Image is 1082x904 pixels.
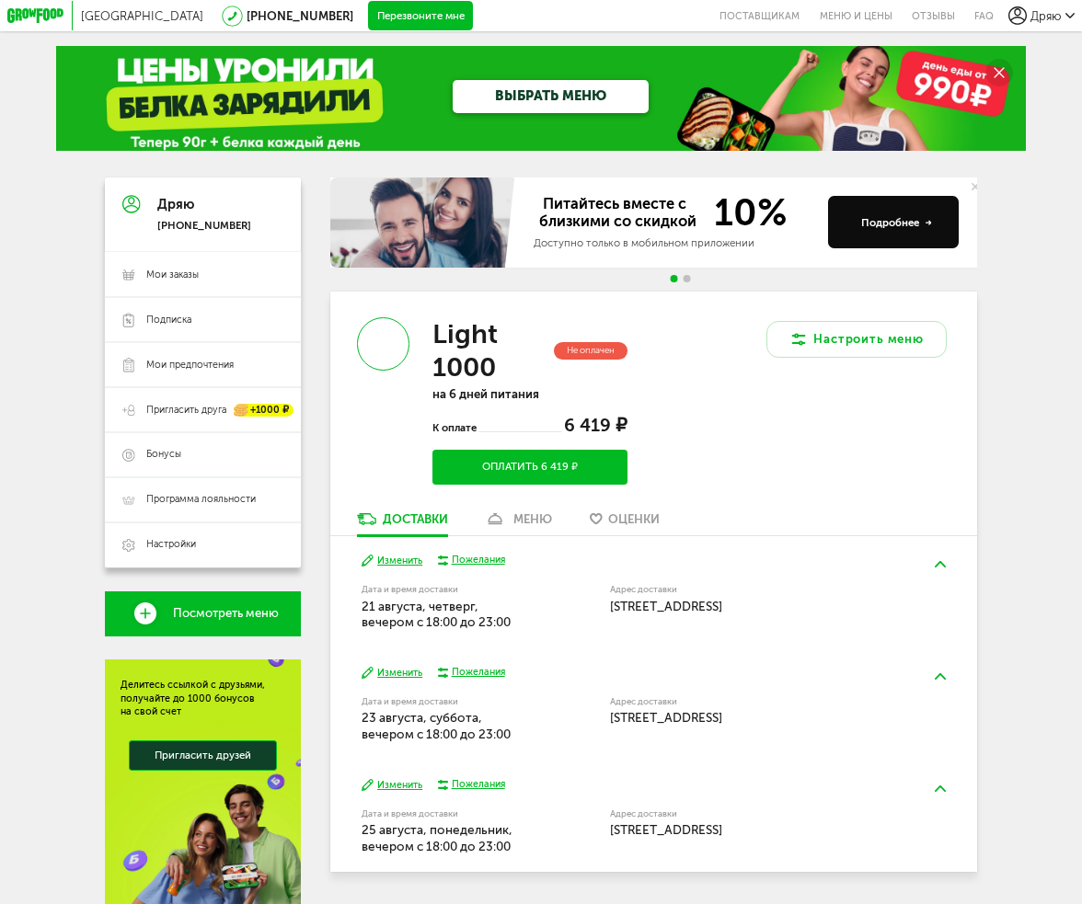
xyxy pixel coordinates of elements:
[610,698,891,706] label: Адрес доставки
[766,321,947,357] button: Настроить меню
[105,591,300,636] a: Посмотреть меню
[81,9,203,23] span: [GEOGRAPHIC_DATA]
[105,387,300,432] a: Пригласить друга +1000 ₽
[362,698,534,706] label: Дата и время доставки
[146,269,199,282] span: Мои заказы
[452,666,505,680] div: Пожелания
[362,710,511,741] span: 23 августа, суббота, вечером c 18:00 до 23:00
[828,196,958,248] button: Подробнее
[861,215,933,230] div: Подробнее
[432,317,551,383] h3: Light 1000
[330,177,518,268] img: family-banner.579af9d.jpg
[146,448,181,462] span: Бонусы
[935,785,946,792] img: arrow-up-green.5eb5f82.svg
[478,511,559,535] a: меню
[610,599,722,614] span: [STREET_ADDRESS]
[173,607,279,621] span: Посмотреть меню
[105,522,300,567] a: Настройки
[121,679,284,719] div: Делитесь ссылкой с друзьями, получайте до 1000 бонусов на свой счет
[350,511,455,535] a: Доставки
[684,275,691,282] span: Go to slide 2
[362,666,422,680] button: Изменить
[432,421,478,434] span: К оплате
[105,297,300,342] a: Подписка
[513,512,552,526] div: меню
[670,275,677,282] span: Go to slide 1
[610,822,722,838] span: [STREET_ADDRESS]
[437,554,504,567] button: Пожелания
[146,538,196,552] span: Настройки
[146,404,226,418] span: Пригласить друга
[935,561,946,567] img: arrow-up-green.5eb5f82.svg
[610,710,722,726] span: [STREET_ADDRESS]
[247,9,353,23] a: [PHONE_NUMBER]
[452,778,505,792] div: Пожелания
[146,359,234,372] span: Мои предпочтения
[610,810,891,818] label: Адрес доставки
[564,415,627,436] span: 6 419 ₽
[437,666,504,680] button: Пожелания
[581,511,667,535] a: Оценки
[453,80,648,114] a: ВЫБРАТЬ МЕНЮ
[610,586,891,594] label: Адрес доставки
[157,197,251,212] div: Дряю
[105,432,300,477] a: Бонусы
[452,554,505,567] div: Пожелания
[362,778,422,792] button: Изменить
[432,387,627,401] p: на 6 дней питания
[362,599,511,630] span: 21 августа, четверг, вечером c 18:00 до 23:00
[608,512,660,526] span: Оценки
[437,778,504,792] button: Пожелания
[383,512,448,526] div: Доставки
[362,810,534,818] label: Дата и время доставки
[146,493,256,507] span: Программа лояльности
[935,673,946,680] img: arrow-up-green.5eb5f82.svg
[105,252,300,297] a: Мои заказы
[146,314,191,327] span: Подписка
[534,195,703,233] span: Питайтесь вместе с близкими со скидкой
[534,235,817,250] div: Доступно только в мобильном приложении
[554,342,627,360] div: Не оплачен
[362,586,534,594] label: Дата и время доставки
[362,554,422,567] button: Изменить
[105,342,300,387] a: Мои предпочтения
[235,404,293,417] div: +1000 ₽
[129,740,276,771] a: Пригласить друзей
[362,822,512,853] span: 25 августа, понедельник, вечером c 18:00 до 23:00
[1030,9,1062,23] span: Дряю
[432,450,627,485] button: Оплатить 6 419 ₽
[368,1,473,31] button: Перезвоните мне
[105,477,300,522] a: Программа лояльности
[703,195,788,233] span: 10%
[157,219,251,233] div: [PHONE_NUMBER]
